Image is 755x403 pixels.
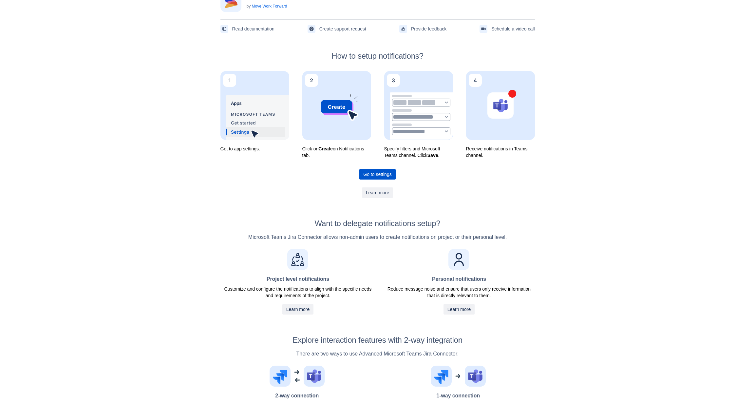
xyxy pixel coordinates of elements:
[286,304,310,315] span: Learn more
[220,350,535,358] p: There are two ways to use Advanced Microsoft Teams Jira Connector:
[448,249,469,270] img: Personal notifications
[267,275,329,283] h4: Project level notifications
[436,392,480,400] h4: 1-way connection
[247,4,355,9] p: by
[222,26,227,31] span: documentation
[232,24,274,34] span: Read documentation
[270,366,325,387] img: 2-way connection
[220,24,274,34] a: Read documentation
[359,169,395,180] a: Go to settings
[220,51,535,61] h2: How to setup notifications?
[252,4,287,9] a: Move Work Forward
[318,146,333,151] b: Create
[366,187,389,198] span: Learn more
[302,145,371,159] p: Click on on Notifications tab.
[309,26,314,31] span: support
[282,304,314,315] a: Learn more
[287,249,308,270] img: Project level notifications
[362,187,393,198] a: Learn more
[363,169,391,180] span: Go to settings
[480,24,535,34] a: Schedule a video call
[220,286,376,299] p: Customize and configure the notifications to align with the specific needs and requirements of th...
[466,145,535,159] p: Receive notifications in Teams channel.
[401,26,406,31] span: feedback
[399,24,446,34] a: Provide feedback
[319,24,366,34] span: Create support request
[384,145,453,159] p: Specify filters and Microsoft Teams channel. Click .
[220,71,289,140] img: Got to app settings.
[220,145,289,152] p: Got to app settings.
[383,286,535,299] p: Reduce message noise and ensure that users only receive information that is directly relevant to ...
[444,304,475,315] a: Learn more
[302,71,371,140] img: Click on <b>Create</b> on Notifications tab.
[308,24,366,34] a: Create support request
[481,26,486,31] span: videoCall
[275,392,319,400] h4: 2-way connection
[384,71,453,140] img: Specify filters and Microsoft Teams channel. Click <b>Save</b>.
[432,275,486,283] h4: Personal notifications
[427,153,438,158] b: Save
[411,24,446,34] span: Provide feedback
[491,24,535,34] span: Schedule a video call
[220,336,535,345] h2: Explore interaction features with 2-way integration
[431,366,486,387] img: 1-way connection
[466,71,535,140] img: Receive notifications in Teams channel.
[220,233,535,241] p: Microsoft Teams Jira Connector allows non-admin users to create notifications on project or their...
[447,304,471,315] span: Learn more
[220,219,535,228] h2: Want to delegate notifications setup?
